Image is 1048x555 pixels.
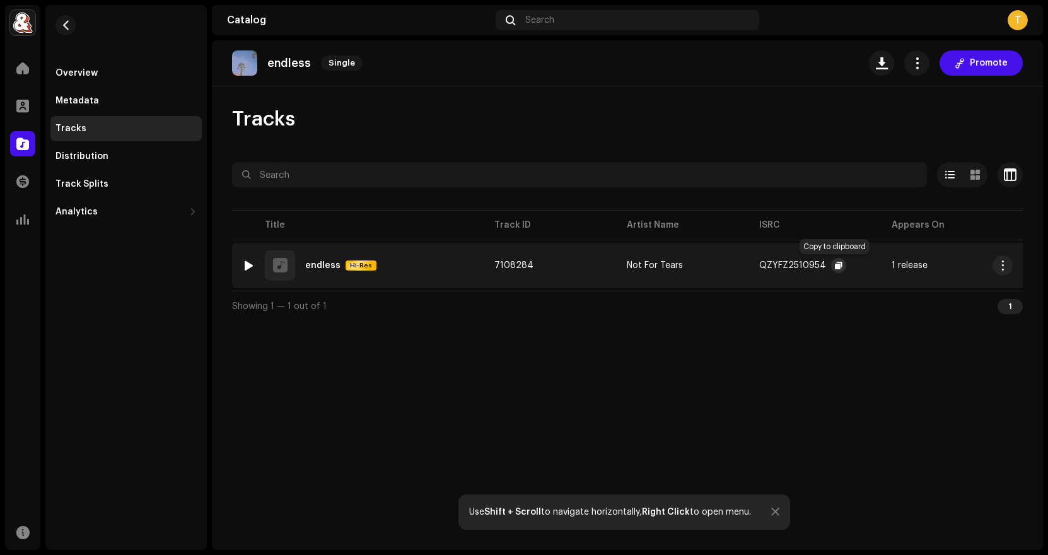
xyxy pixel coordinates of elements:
[892,261,1004,270] span: 1 release
[305,261,341,270] div: endless
[998,299,1023,314] div: 1
[50,61,202,86] re-m-nav-item: Overview
[227,15,491,25] div: Catalog
[55,68,98,78] div: Overview
[759,261,826,270] div: QZYFZ2510954
[627,261,683,270] div: Not For Tears
[232,162,927,187] input: Search
[50,144,202,169] re-m-nav-item: Distribution
[525,15,554,25] span: Search
[627,261,739,270] span: Not For Tears
[970,50,1008,76] span: Promote
[55,124,86,134] div: Tracks
[232,50,257,76] img: 1dd3316a-0912-45d4-9da0-13573fb35386
[50,116,202,141] re-m-nav-item: Tracks
[50,172,202,197] re-m-nav-item: Track Splits
[232,302,327,311] span: Showing 1 — 1 out of 1
[940,50,1023,76] button: Promote
[55,96,99,106] div: Metadata
[347,261,375,270] span: Hi-Res
[50,199,202,225] re-m-nav-dropdown: Analytics
[469,507,751,517] div: Use to navigate horizontally, to open menu.
[50,88,202,114] re-m-nav-item: Metadata
[892,261,928,270] div: 1 release
[321,56,363,71] span: Single
[494,261,533,270] span: 7108284
[55,207,98,217] div: Analytics
[232,107,295,132] span: Tracks
[10,10,35,35] img: bc4d02bd-33f4-494f-8505-0debbfec80c5
[55,151,108,161] div: Distribution
[642,508,690,517] strong: Right Click
[267,57,311,70] p: endless
[1008,10,1028,30] div: T
[484,508,541,517] strong: Shift + Scroll
[55,179,108,189] div: Track Splits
